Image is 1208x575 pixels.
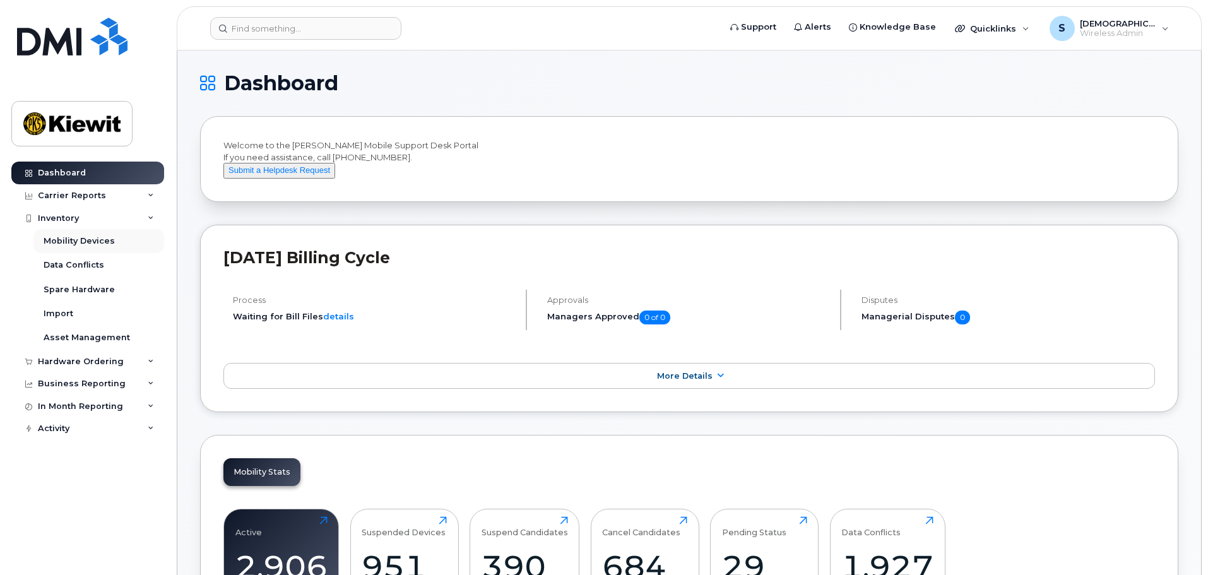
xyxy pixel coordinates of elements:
iframe: Messenger Launcher [1153,520,1199,566]
span: 0 [955,311,970,324]
h5: Managers Approved [547,311,829,324]
span: More Details [657,371,713,381]
div: Data Conflicts [841,516,901,537]
div: Suspend Candidates [482,516,568,537]
h5: Managerial Disputes [862,311,1155,324]
h4: Process [233,295,515,305]
div: Pending Status [722,516,786,537]
div: Cancel Candidates [602,516,680,537]
span: Dashboard [224,74,338,93]
button: Submit a Helpdesk Request [223,163,335,179]
li: Waiting for Bill Files [233,311,515,323]
div: Active [235,516,262,537]
h2: [DATE] Billing Cycle [223,248,1155,267]
h4: Approvals [547,295,829,305]
span: 0 of 0 [639,311,670,324]
h4: Disputes [862,295,1155,305]
a: details [323,311,354,321]
div: Suspended Devices [362,516,446,537]
div: Welcome to the [PERSON_NAME] Mobile Support Desk Portal If you need assistance, call [PHONE_NUMBER]. [223,139,1155,179]
a: Submit a Helpdesk Request [223,165,335,175]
